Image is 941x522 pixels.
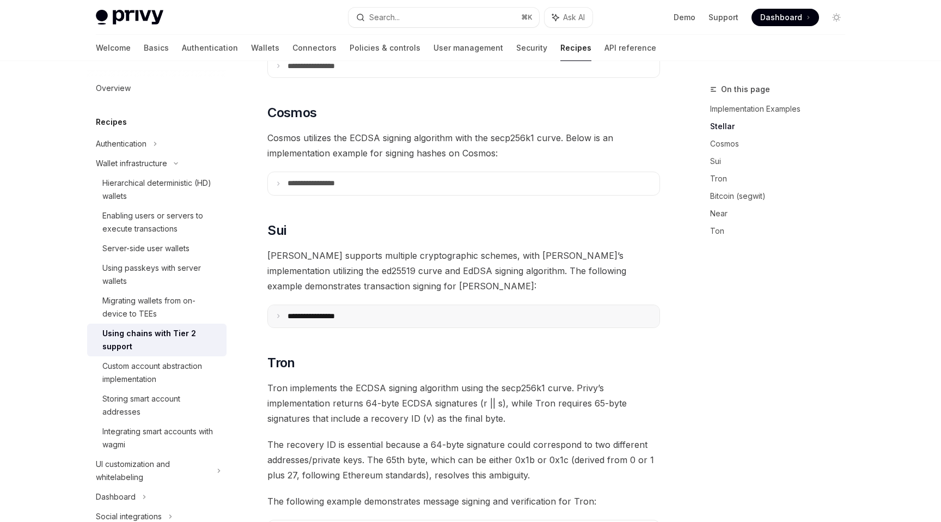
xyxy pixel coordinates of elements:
img: light logo [96,10,163,25]
a: Enabling users or servers to execute transactions [87,206,227,239]
div: Custom account abstraction implementation [102,360,220,386]
h5: Recipes [96,116,127,129]
a: Support [708,12,738,23]
div: Authentication [96,137,146,150]
div: Dashboard [96,490,136,503]
a: Near [710,205,854,222]
a: Authentication [182,35,238,61]
a: Server-side user wallets [87,239,227,258]
a: Stellar [710,118,854,135]
a: Demo [674,12,695,23]
div: UI customization and whitelabeling [96,458,210,484]
a: Dashboard [751,9,819,26]
a: Welcome [96,35,131,61]
span: [PERSON_NAME] supports multiple cryptographic schemes, with [PERSON_NAME]’s implementation utiliz... [267,248,660,294]
button: Ask AI [545,8,592,27]
span: Tron implements the ECDSA signing algorithm using the secp256k1 curve. Privy’s implementation ret... [267,380,660,426]
a: Overview [87,78,227,98]
a: Implementation Examples [710,100,854,118]
a: Basics [144,35,169,61]
span: The recovery ID is essential because a 64-byte signature could correspond to two different addres... [267,437,660,483]
a: Using chains with Tier 2 support [87,324,227,356]
a: Integrating smart accounts with wagmi [87,422,227,454]
div: Hierarchical deterministic (HD) wallets [102,177,220,203]
div: Enabling users or servers to execute transactions [102,209,220,235]
span: ⌘ K [521,13,533,22]
div: Integrating smart accounts with wagmi [102,425,220,451]
span: On this page [721,83,770,96]
a: API reference [604,35,656,61]
a: Connectors [292,35,337,61]
span: Dashboard [760,12,802,23]
span: The following example demonstrates message signing and verification for Tron: [267,494,660,509]
a: User management [433,35,503,61]
a: Recipes [560,35,591,61]
div: Using passkeys with server wallets [102,262,220,288]
a: Sui [710,153,854,170]
a: Custom account abstraction implementation [87,356,227,389]
span: Cosmos [267,104,316,122]
button: Toggle dark mode [828,9,845,26]
span: Ask AI [563,12,585,23]
a: Cosmos [710,135,854,153]
a: Migrating wallets from on-device to TEEs [87,291,227,324]
div: Using chains with Tier 2 support [102,327,220,353]
button: Search...⌘K [349,8,539,27]
a: Hierarchical deterministic (HD) wallets [87,173,227,206]
a: Tron [710,170,854,187]
div: Search... [369,11,400,24]
div: Storing smart account addresses [102,392,220,418]
a: Ton [710,222,854,240]
div: Migrating wallets from on-device to TEEs [102,294,220,320]
a: Using passkeys with server wallets [87,258,227,291]
div: Server-side user wallets [102,242,190,255]
span: Sui [267,222,286,239]
a: Policies & controls [350,35,420,61]
a: Storing smart account addresses [87,389,227,422]
a: Security [516,35,547,61]
a: Bitcoin (segwit) [710,187,854,205]
a: Wallets [251,35,279,61]
div: Overview [96,82,131,95]
div: Wallet infrastructure [96,157,167,170]
span: Tron [267,354,295,372]
span: Cosmos utilizes the ECDSA signing algorithm with the secp256k1 curve. Below is an implementation ... [267,130,660,161]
